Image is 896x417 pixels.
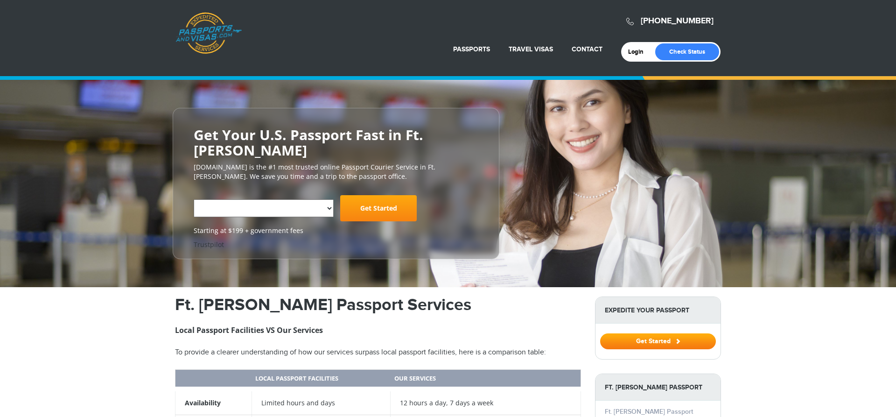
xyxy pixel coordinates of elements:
[252,369,390,389] th: Local Passport Facilities
[391,369,581,389] th: Our Services
[252,389,390,415] td: Limited hours and days
[572,45,602,53] a: Contact
[595,374,721,401] strong: Ft. [PERSON_NAME] Passport
[175,297,581,313] h1: Ft. [PERSON_NAME] Passport Services
[185,398,221,407] strong: Availability
[175,325,581,336] h3: Local Passport Facilities VS Our Services
[600,333,716,349] button: Get Started
[194,163,478,181] p: [DOMAIN_NAME] is the #1 most trusted online Passport Courier Service in Ft. [PERSON_NAME]. We sav...
[194,240,224,249] a: Trustpilot
[391,389,581,415] td: 12 hours a day, 7 days a week
[628,48,650,56] a: Login
[175,347,581,358] p: To provide a clearer understanding of how our services surpass local passport facilities, here is...
[175,12,242,54] a: Passports & [DOMAIN_NAME]
[641,16,714,26] a: [PHONE_NUMBER]
[655,43,719,60] a: Check Status
[595,297,721,324] strong: Expedite Your Passport
[194,127,478,158] h2: Get Your U.S. Passport Fast in Ft. [PERSON_NAME]
[340,195,417,221] a: Get Started
[509,45,553,53] a: Travel Visas
[605,408,693,416] a: Ft. [PERSON_NAME] Passport
[194,226,478,235] span: Starting at $199 + government fees
[453,45,490,53] a: Passports
[600,337,716,345] a: Get Started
